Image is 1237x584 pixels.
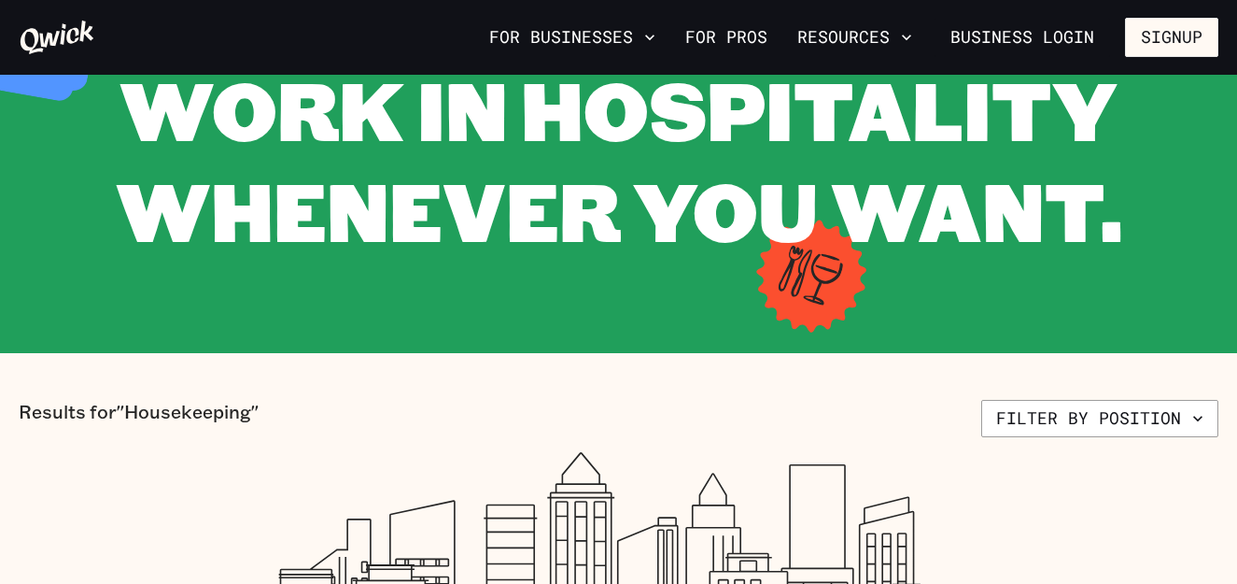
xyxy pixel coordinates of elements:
[678,21,775,53] a: For Pros
[981,400,1218,437] button: Filter by position
[482,21,663,53] button: For Businesses
[1125,18,1218,57] button: Signup
[116,55,1122,264] span: WORK IN HOSPITALITY WHENEVER YOU WANT.
[935,18,1110,57] a: Business Login
[19,400,259,437] p: Results for "Housekeeping"
[790,21,920,53] button: Resources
